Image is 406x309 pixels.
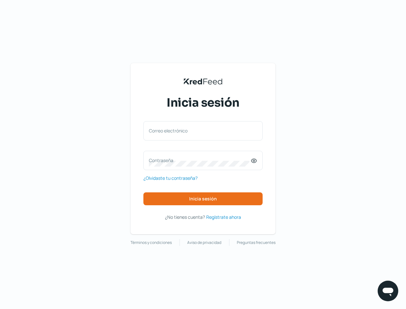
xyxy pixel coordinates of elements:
span: ¿No tienes cuenta? [165,214,205,220]
a: Términos y condiciones [130,239,172,246]
a: ¿Olvidaste tu contraseña? [143,174,198,182]
button: Inicia sesión [143,192,263,205]
span: Inicia sesión [189,197,217,201]
a: Aviso de privacidad [187,239,221,246]
label: Correo electrónico [149,128,251,134]
img: chatIcon [382,285,394,297]
a: Regístrate ahora [206,213,241,221]
span: Inicia sesión [167,95,239,111]
a: Preguntas frecuentes [237,239,275,246]
label: Contraseña [149,157,251,163]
